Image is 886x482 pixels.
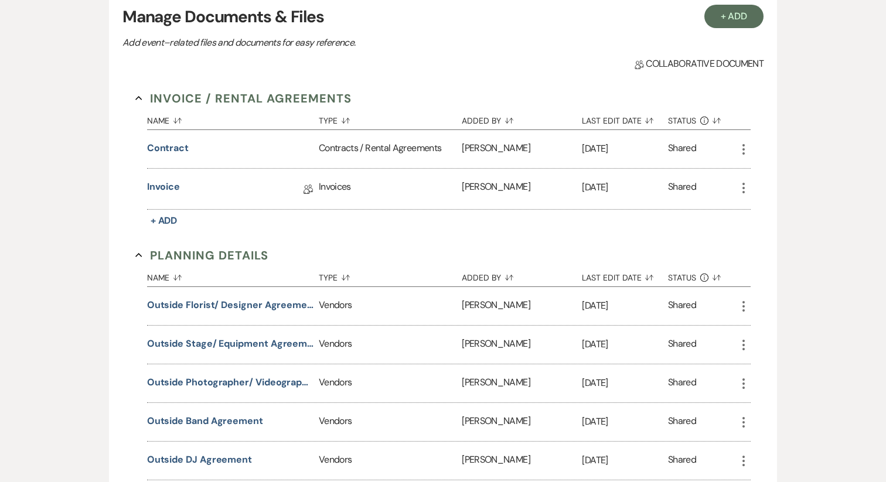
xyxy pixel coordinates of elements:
div: Vendors [319,442,462,480]
span: Collaborative document [635,57,764,71]
span: Status [668,274,696,282]
button: Last Edit Date [582,107,668,129]
div: [PERSON_NAME] [462,169,582,209]
div: Invoices [319,169,462,209]
div: Shared [668,180,696,198]
div: Shared [668,375,696,391]
h3: Manage Documents & Files [122,5,764,29]
button: Outside Florist/ Designer Agreement [147,298,314,312]
p: [DATE] [582,453,668,468]
div: [PERSON_NAME] [462,364,582,402]
p: [DATE] [582,337,668,352]
button: Contract [147,141,189,155]
div: Shared [668,298,696,314]
p: [DATE] [582,298,668,313]
button: Name [147,107,319,129]
p: [DATE] [582,375,668,391]
button: Added By [462,264,582,286]
div: Shared [668,453,696,469]
div: Contracts / Rental Agreements [319,130,462,168]
p: [DATE] [582,414,668,429]
p: Add event–related files and documents for easy reference. [122,35,533,50]
span: Status [668,117,696,125]
button: + Add [147,213,181,229]
button: Outside Stage/ Equipment Agreement [147,337,314,351]
button: Status [668,264,737,286]
div: Shared [668,141,696,157]
span: + Add [151,214,178,227]
button: Status [668,107,737,129]
div: Vendors [319,403,462,441]
div: [PERSON_NAME] [462,326,582,364]
p: [DATE] [582,180,668,195]
div: [PERSON_NAME] [462,130,582,168]
button: Outside Band Agreement [147,414,263,428]
div: [PERSON_NAME] [462,442,582,480]
button: Name [147,264,319,286]
button: Outside DJ Agreement [147,453,252,467]
div: Shared [668,414,696,430]
div: Vendors [319,326,462,364]
div: [PERSON_NAME] [462,287,582,325]
button: Last Edit Date [582,264,668,286]
button: Type [319,264,462,286]
div: Vendors [319,364,462,402]
button: Invoice / Rental Agreements [135,90,352,107]
div: [PERSON_NAME] [462,403,582,441]
button: + Add [704,5,764,28]
p: [DATE] [582,141,668,156]
div: Vendors [319,287,462,325]
a: Invoice [147,180,180,198]
button: Planning Details [135,247,268,264]
button: Outside Photographer/ Videographer Agreement [147,375,314,389]
div: Shared [668,337,696,353]
button: Type [319,107,462,129]
button: Added By [462,107,582,129]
